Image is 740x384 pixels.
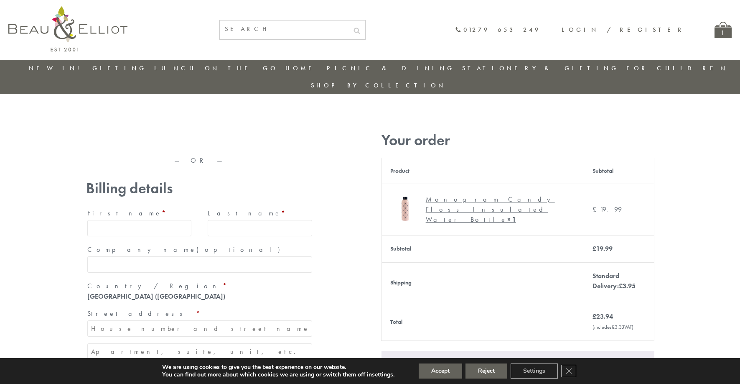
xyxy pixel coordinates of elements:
p: — OR — [86,157,313,164]
iframe: Secure express checkout frame [84,128,315,148]
a: 01279 653 249 [455,26,541,33]
a: Login / Register [562,26,685,34]
label: First name [87,207,192,220]
bdi: 19.99 [593,244,613,253]
label: Company name [87,243,312,256]
input: SEARCH [220,20,348,38]
a: Picnic & Dining [327,64,455,72]
label: Last name [208,207,312,220]
span: £ [612,323,615,330]
button: Settings [511,364,558,379]
span: £ [593,312,596,321]
strong: × 1 [507,215,516,224]
label: Street address [87,307,312,320]
button: settings [372,371,393,379]
a: Shop by collection [311,81,446,90]
div: Monogram Candy Floss Insulated Water Bottle [426,195,570,225]
th: Subtotal [584,158,654,184]
a: Monogram Candy Floss Drinks Bottle Monogram Candy Floss Insulated Water Bottle× 1 [390,192,576,227]
th: Product [381,158,584,184]
img: logo [8,6,127,51]
input: House number and street name [87,320,312,337]
img: Monogram Candy Floss Drinks Bottle [390,192,422,224]
bdi: 23.94 [593,312,613,321]
button: Close GDPR Cookie Banner [561,365,576,377]
a: Home [285,64,319,72]
strong: [GEOGRAPHIC_DATA] ([GEOGRAPHIC_DATA]) [87,292,225,301]
p: We are using cookies to give you the best experience on our website. [162,364,394,371]
small: (includes VAT) [593,323,633,330]
p: You can find out more about which cookies we are using or switch them off in . [162,371,394,379]
th: Subtotal [381,235,584,262]
a: For Children [626,64,728,72]
a: Lunch On The Go [154,64,278,72]
input: Apartment, suite, unit, etc. (optional) [87,343,312,360]
a: 1 [715,22,732,38]
span: £ [593,244,596,253]
label: Standard Delivery: [593,271,636,290]
h3: Your order [381,132,654,149]
bdi: 3.95 [619,282,636,290]
span: (optional) [196,245,285,254]
h3: Billing details [86,180,313,197]
button: Accept [419,364,462,379]
th: Shipping [381,262,584,303]
span: 3.33 [612,323,624,330]
a: New in! [29,64,85,72]
a: Gifting [92,64,147,72]
span: £ [619,282,623,290]
a: Stationery & Gifting [462,64,619,72]
label: Country / Region [87,279,312,293]
button: Reject [465,364,507,379]
bdi: 19.99 [593,205,622,214]
span: £ [593,205,600,214]
th: Total [381,303,584,340]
